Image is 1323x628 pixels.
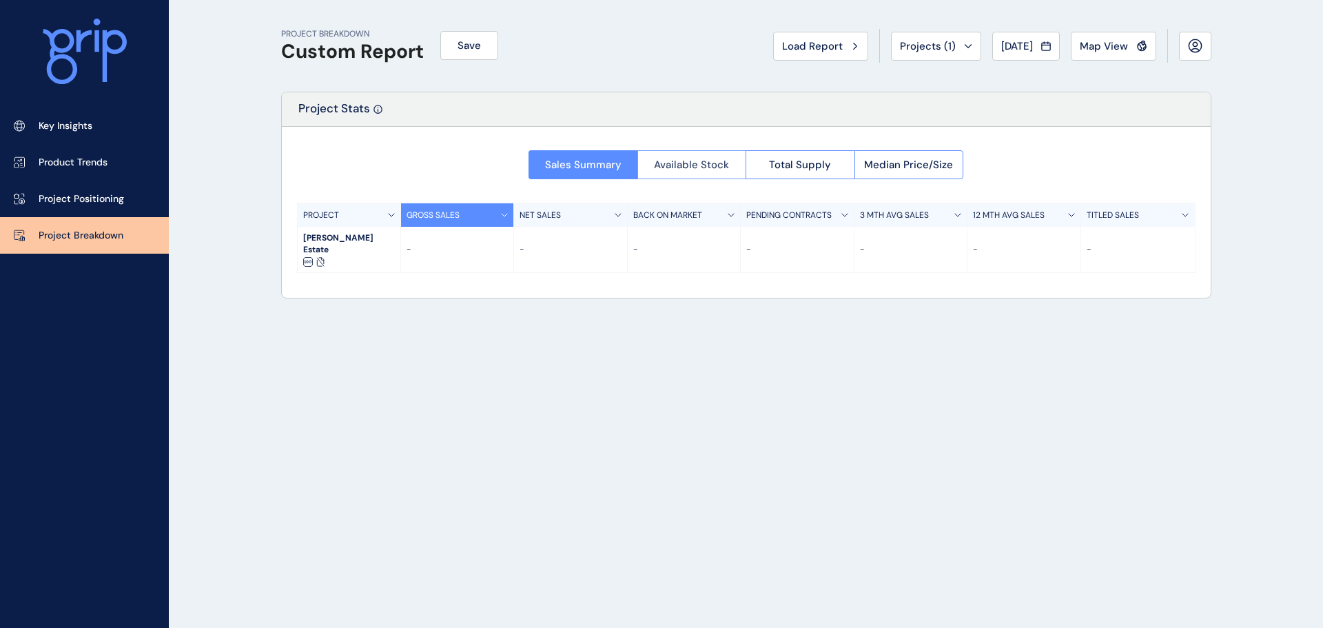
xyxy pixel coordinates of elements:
p: PENDING CONTRACTS [746,210,832,221]
button: Load Report [773,32,868,61]
p: 12 MTH AVG SALES [973,210,1045,221]
p: - [633,243,735,255]
p: Project Breakdown [39,229,123,243]
p: - [746,243,848,255]
button: Available Stock [637,150,746,179]
p: 3 MTH AVG SALES [860,210,929,221]
span: Projects ( 1 ) [900,39,956,53]
p: PROJECT BREAKDOWN [281,28,424,40]
span: Total Supply [769,158,831,172]
p: - [520,243,622,255]
div: [PERSON_NAME] Estate [298,227,400,272]
p: - [860,243,962,255]
p: - [973,243,1075,255]
button: [DATE] [992,32,1060,61]
p: Key Insights [39,119,92,133]
button: Sales Summary [529,150,637,179]
button: Save [440,31,498,60]
span: [DATE] [1001,39,1033,53]
span: Median Price/Size [864,158,953,172]
button: Median Price/Size [854,150,964,179]
p: PROJECT [303,210,339,221]
p: NET SALES [520,210,561,221]
p: Project Positioning [39,192,124,206]
h1: Custom Report [281,40,424,63]
p: - [1087,243,1189,255]
span: Save [458,39,481,52]
button: Projects (1) [891,32,981,61]
p: - [407,243,509,255]
p: Project Stats [298,101,370,126]
p: BACK ON MARKET [633,210,702,221]
span: Available Stock [654,158,729,172]
span: Load Report [782,39,843,53]
span: Map View [1080,39,1128,53]
button: Total Supply [746,150,854,179]
button: Map View [1071,32,1156,61]
p: TITLED SALES [1087,210,1139,221]
span: Sales Summary [545,158,622,172]
p: GROSS SALES [407,210,460,221]
p: Product Trends [39,156,107,170]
